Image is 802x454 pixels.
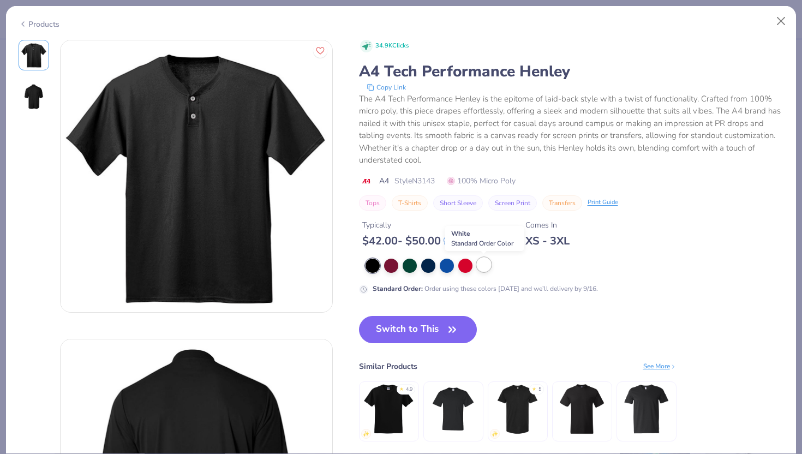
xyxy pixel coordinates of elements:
button: Switch to This [359,316,477,343]
div: White [445,226,524,251]
img: Hanes Adult Beefy-T® With Pocket [556,383,608,435]
div: The A4 Tech Performance Henley is the epitome of laid-back style with a twist of functionality. C... [359,93,784,166]
div: Products [19,19,59,30]
span: Standard Order Color [451,239,513,248]
div: A4 Tech Performance Henley [359,61,784,82]
span: A4 [379,175,389,187]
button: Tops [359,195,386,211]
img: Gildan Adult Softstyle® V-Neck T-Shirt [620,383,672,435]
img: Front [21,42,47,68]
div: ★ [399,386,404,390]
div: Similar Products [359,361,417,372]
div: 4.9 [406,386,412,393]
img: Jerzees Adult Dri-Power® Active T-Shirt [363,383,415,435]
button: Transfers [542,195,582,211]
div: ★ [532,386,536,390]
img: Tultex Unisex Fine Jersey T-Shirt [492,383,543,435]
button: Like [313,44,327,58]
button: Close [771,11,792,32]
img: Front [61,40,332,312]
strong: Standard Order : [373,284,423,293]
button: copy to clipboard [363,82,409,93]
div: See More [643,361,677,371]
div: XS - 3XL [525,234,570,248]
div: Typically [362,219,452,231]
div: Order using these colors [DATE] and we’ll delivery by 9/16. [373,284,598,294]
span: 100% Micro Poly [447,175,516,187]
div: 5 [538,386,541,393]
span: Style N3143 [394,175,435,187]
img: newest.gif [363,431,369,437]
span: 34.9K Clicks [375,41,409,51]
button: Short Sleeve [433,195,483,211]
button: T-Shirts [392,195,428,211]
div: Print Guide [588,198,618,207]
img: newest.gif [492,431,498,437]
div: $ 42.00 - $ 50.00 [362,234,452,248]
button: Screen Print [488,195,537,211]
img: brand logo [359,177,374,186]
img: Back [21,83,47,110]
img: Jerzees Adult Dri-Power® Active Pocket T-Shirt [427,383,479,435]
div: Comes In [525,219,570,231]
